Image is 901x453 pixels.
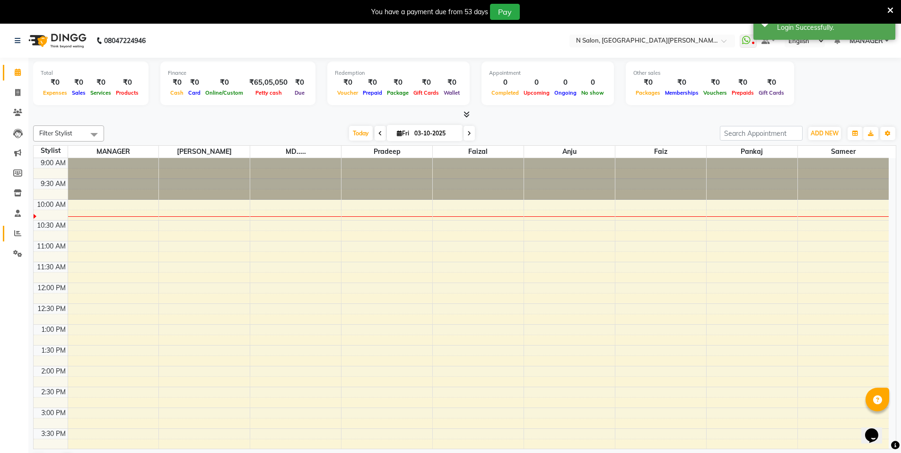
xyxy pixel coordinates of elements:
div: 9:00 AM [39,158,68,168]
iframe: chat widget [861,415,892,444]
div: 11:00 AM [35,241,68,251]
span: Faizal [433,146,524,158]
span: Packages [633,89,663,96]
div: 10:00 AM [35,200,68,210]
div: 11:30 AM [35,262,68,272]
div: ₹0 [385,77,411,88]
div: ₹65,05,050 [245,77,291,88]
span: Completed [489,89,521,96]
img: logo [24,27,89,54]
div: 9:30 AM [39,179,68,189]
span: Pankaj [707,146,797,158]
span: Filter Stylist [39,129,72,137]
span: No show [579,89,606,96]
span: Voucher [335,89,360,96]
div: ₹0 [360,77,385,88]
div: ₹0 [663,77,701,88]
div: ₹0 [701,77,729,88]
span: Prepaids [729,89,756,96]
div: 0 [552,77,579,88]
div: ₹0 [168,77,186,88]
span: Card [186,89,203,96]
span: Package [385,89,411,96]
div: 3:00 PM [39,408,68,418]
span: Gift Cards [411,89,441,96]
span: Products [114,89,141,96]
div: Stylist [34,146,68,156]
div: 2:30 PM [39,387,68,397]
div: 2:00 PM [39,366,68,376]
b: 08047224946 [104,27,146,54]
div: 12:00 PM [35,283,68,293]
span: Petty cash [253,89,284,96]
div: Other sales [633,69,787,77]
div: ₹0 [70,77,88,88]
span: MD..... [250,146,341,158]
span: Expenses [41,89,70,96]
input: Search Appointment [720,126,803,141]
div: 1:30 PM [39,346,68,355]
span: Upcoming [521,89,552,96]
span: sameer [798,146,889,158]
span: Anju [524,146,615,158]
span: ADD NEW [811,130,839,137]
div: 3:30 PM [39,429,68,439]
div: ₹0 [441,77,462,88]
div: Login Successfully. [777,23,888,33]
span: Vouchers [701,89,729,96]
div: You have a payment due from 53 days [371,7,488,17]
div: Total [41,69,141,77]
div: ₹0 [186,77,203,88]
div: ₹0 [335,77,360,88]
div: 1:00 PM [39,325,68,335]
div: 0 [489,77,521,88]
div: Finance [168,69,308,77]
span: Online/Custom [203,89,245,96]
span: Today [349,126,373,141]
button: ADD NEW [808,127,841,140]
span: Gift Cards [756,89,787,96]
div: ₹0 [633,77,663,88]
div: ₹0 [411,77,441,88]
div: Redemption [335,69,462,77]
span: Ongoing [552,89,579,96]
span: Cash [168,89,186,96]
span: MANAGER [849,36,883,46]
div: ₹0 [41,77,70,88]
div: ₹0 [756,77,787,88]
span: Faiz [615,146,706,158]
button: Pay [490,4,520,20]
span: MANAGER [68,146,159,158]
input: 2025-10-03 [411,126,459,141]
span: Pradeep [341,146,432,158]
div: 12:30 PM [35,304,68,314]
div: ₹0 [291,77,308,88]
span: Sales [70,89,88,96]
div: 0 [579,77,606,88]
div: ₹0 [88,77,114,88]
div: ₹0 [114,77,141,88]
span: Due [292,89,307,96]
span: Memberships [663,89,701,96]
span: Wallet [441,89,462,96]
div: ₹0 [729,77,756,88]
span: Prepaid [360,89,385,96]
span: [PERSON_NAME] [159,146,250,158]
div: Appointment [489,69,606,77]
span: Fri [394,130,411,137]
span: Services [88,89,114,96]
div: 10:30 AM [35,221,68,231]
div: ₹0 [203,77,245,88]
div: 0 [521,77,552,88]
